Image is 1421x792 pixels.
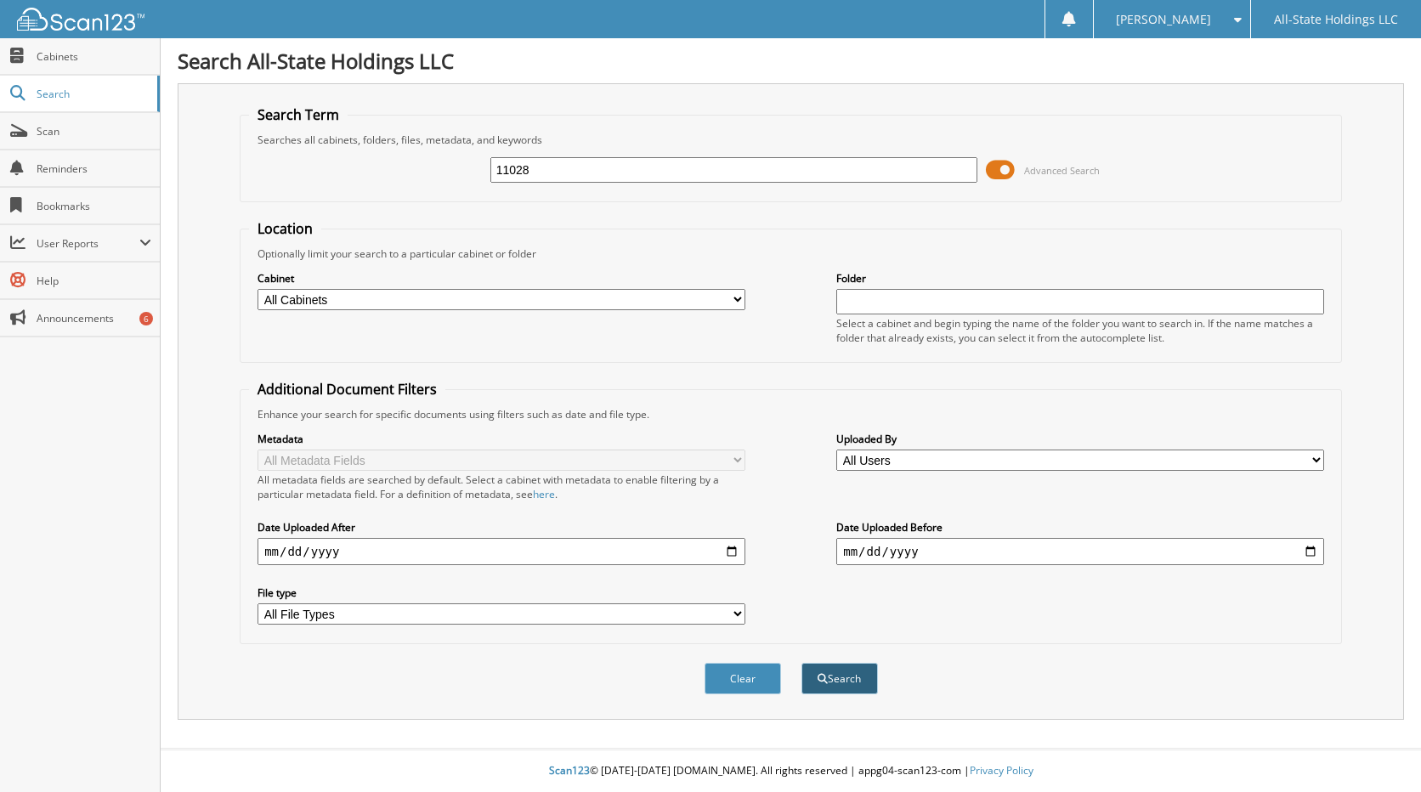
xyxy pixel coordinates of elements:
[37,274,151,288] span: Help
[836,271,1324,286] label: Folder
[17,8,144,31] img: scan123-logo-white.svg
[249,246,1333,261] div: Optionally limit your search to a particular cabinet or folder
[161,750,1421,792] div: © [DATE]-[DATE] [DOMAIN_NAME]. All rights reserved | appg04-scan123-com |
[139,312,153,325] div: 6
[801,663,878,694] button: Search
[249,105,348,124] legend: Search Term
[1274,14,1398,25] span: All-State Holdings LLC
[249,219,321,238] legend: Location
[37,87,149,101] span: Search
[836,432,1324,446] label: Uploaded By
[249,380,445,399] legend: Additional Document Filters
[258,271,745,286] label: Cabinet
[836,316,1324,345] div: Select a cabinet and begin typing the name of the folder you want to search in. If the name match...
[249,133,1333,147] div: Searches all cabinets, folders, files, metadata, and keywords
[970,763,1033,778] a: Privacy Policy
[37,49,151,64] span: Cabinets
[258,432,745,446] label: Metadata
[258,520,745,535] label: Date Uploaded After
[37,311,151,325] span: Announcements
[37,199,151,213] span: Bookmarks
[37,161,151,176] span: Reminders
[836,520,1324,535] label: Date Uploaded Before
[37,124,151,139] span: Scan
[258,472,745,501] div: All metadata fields are searched by default. Select a cabinet with metadata to enable filtering b...
[1116,14,1211,25] span: [PERSON_NAME]
[249,407,1333,421] div: Enhance your search for specific documents using filters such as date and file type.
[705,663,781,694] button: Clear
[178,47,1404,75] h1: Search All-State Holdings LLC
[1024,164,1100,177] span: Advanced Search
[549,763,590,778] span: Scan123
[258,538,745,565] input: start
[258,586,745,600] label: File type
[533,487,555,501] a: here
[37,236,139,251] span: User Reports
[836,538,1324,565] input: end
[1336,710,1421,792] iframe: Chat Widget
